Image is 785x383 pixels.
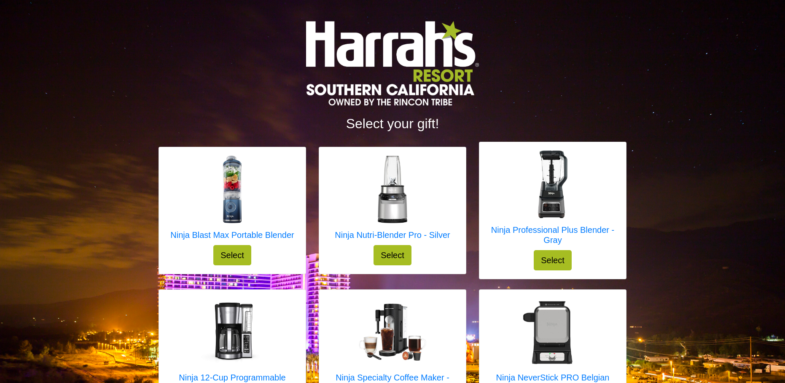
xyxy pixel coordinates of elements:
[488,151,618,250] a: Ninja Professional Plus Blender - Gray Ninja Professional Plus Blender - Gray
[213,245,251,265] button: Select
[374,245,411,265] button: Select
[306,21,479,105] img: Logo
[488,225,618,245] h5: Ninja Professional Plus Blender - Gray
[170,156,294,245] a: Ninja Blast Max Portable Blender Ninja Blast Max Portable Blender
[534,250,572,270] button: Select
[335,230,450,240] h5: Ninja Nutri-Blender Pro - Silver
[519,298,586,366] img: Ninja NeverStick PRO Belgian Waffle Maker
[199,156,266,223] img: Ninja Blast Max Portable Blender
[519,151,586,218] img: Ninja Professional Plus Blender - Gray
[359,304,426,361] img: Ninja Specialty Coffee Maker - Black
[335,156,450,245] a: Ninja Nutri-Blender Pro - Silver Ninja Nutri-Blender Pro - Silver
[170,230,294,240] h5: Ninja Blast Max Portable Blender
[199,298,266,366] img: Ninja 12-Cup Programmable Coffee Brewer
[359,156,426,223] img: Ninja Nutri-Blender Pro - Silver
[159,116,626,132] h2: Select your gift!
